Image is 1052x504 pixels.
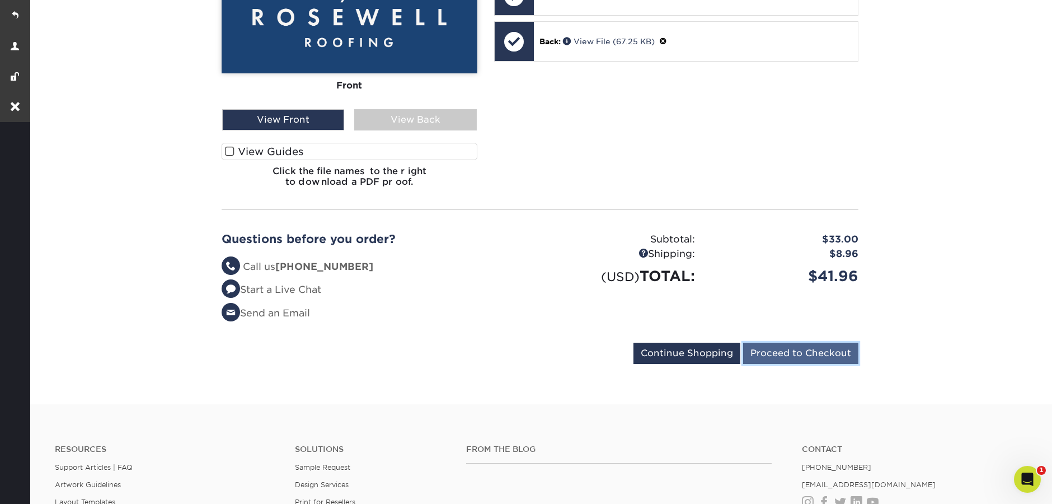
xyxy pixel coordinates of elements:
[295,445,449,454] h4: Solutions
[703,247,867,262] div: $8.96
[633,343,740,364] input: Continue Shopping
[222,284,321,295] a: Start a Live Chat
[563,37,655,46] a: View File (67.25 KB)
[222,166,477,196] h6: Click the file names to the right to download a PDF proof.
[802,445,1025,454] a: Contact
[539,37,561,46] span: Back:
[703,232,867,247] div: $33.00
[222,143,477,160] label: View Guides
[802,463,871,472] a: [PHONE_NUMBER]
[802,480,936,489] a: [EMAIL_ADDRESS][DOMAIN_NAME]
[1014,466,1041,493] iframe: Intercom live chat
[540,232,703,247] div: Subtotal:
[295,463,350,472] a: Sample Request
[222,109,344,130] div: View Front
[466,445,772,454] h4: From the Blog
[275,261,373,272] strong: [PHONE_NUMBER]
[1037,466,1046,475] span: 1
[222,260,532,274] li: Call us
[703,265,867,287] div: $41.96
[222,307,310,319] a: Send an Email
[55,445,278,454] h4: Resources
[295,480,349,489] a: Design Services
[354,109,476,130] div: View Back
[222,232,532,246] h2: Questions before you order?
[540,265,703,287] div: TOTAL:
[3,470,95,500] iframe: Google Customer Reviews
[540,247,703,262] div: Shipping:
[222,73,477,98] div: Front
[601,269,640,284] small: (USD)
[55,463,133,472] a: Support Articles | FAQ
[743,343,858,364] input: Proceed to Checkout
